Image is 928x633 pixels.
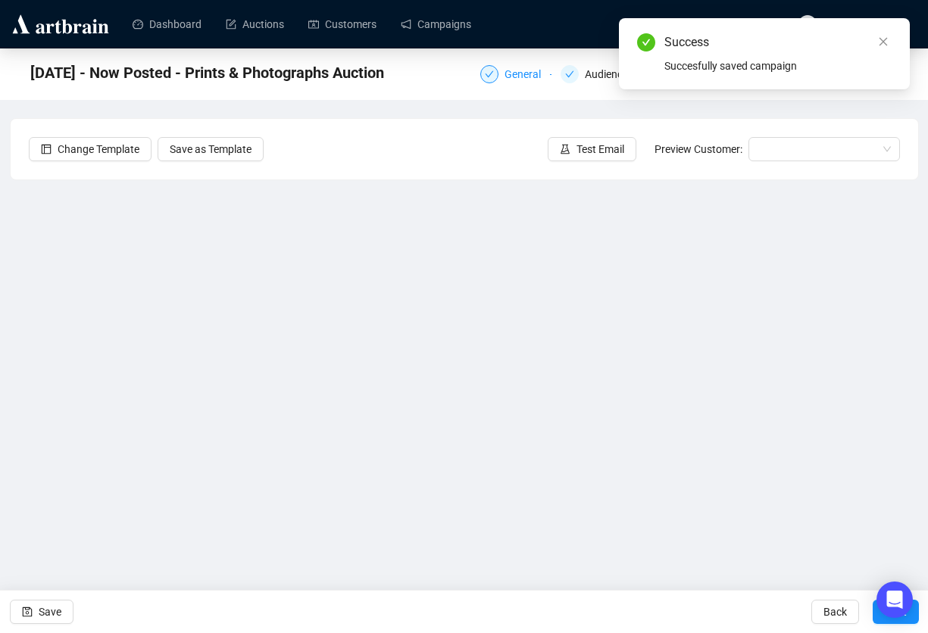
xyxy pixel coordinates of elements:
[811,600,859,624] button: Back
[637,33,655,51] span: check-circle
[10,12,111,36] img: logo
[170,143,252,155] font: Save as Template
[585,68,628,80] font: Audience
[226,5,284,44] a: Auctions
[873,600,919,624] button: Next
[560,144,570,154] span: experiment
[876,582,913,618] div: Open Intercom Messenger
[39,606,61,618] font: Save
[823,606,847,618] font: Back
[548,137,636,161] button: Test Email
[655,143,742,155] font: Preview Customer:
[133,5,202,44] a: Dashboard
[10,600,73,624] button: Save
[29,137,152,161] button: Change Template
[308,5,377,44] a: Customers
[485,70,494,79] span: check
[58,143,139,155] font: Change Template
[565,70,574,79] span: check
[664,60,797,72] font: Succesfully saved campaign
[158,137,264,161] button: Save as Template
[22,606,33,617] span: save
[875,33,892,50] a: Close
[576,143,624,155] font: Test Email
[401,5,471,44] a: Campaigns
[561,65,632,83] div: Audience
[505,68,541,80] font: General
[30,61,384,85] span: 10/3/25 - Now Posted - Prints & Photographs Auction
[41,144,52,154] span: layout
[878,36,889,47] span: close
[664,35,709,49] font: Success
[480,65,551,83] div: General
